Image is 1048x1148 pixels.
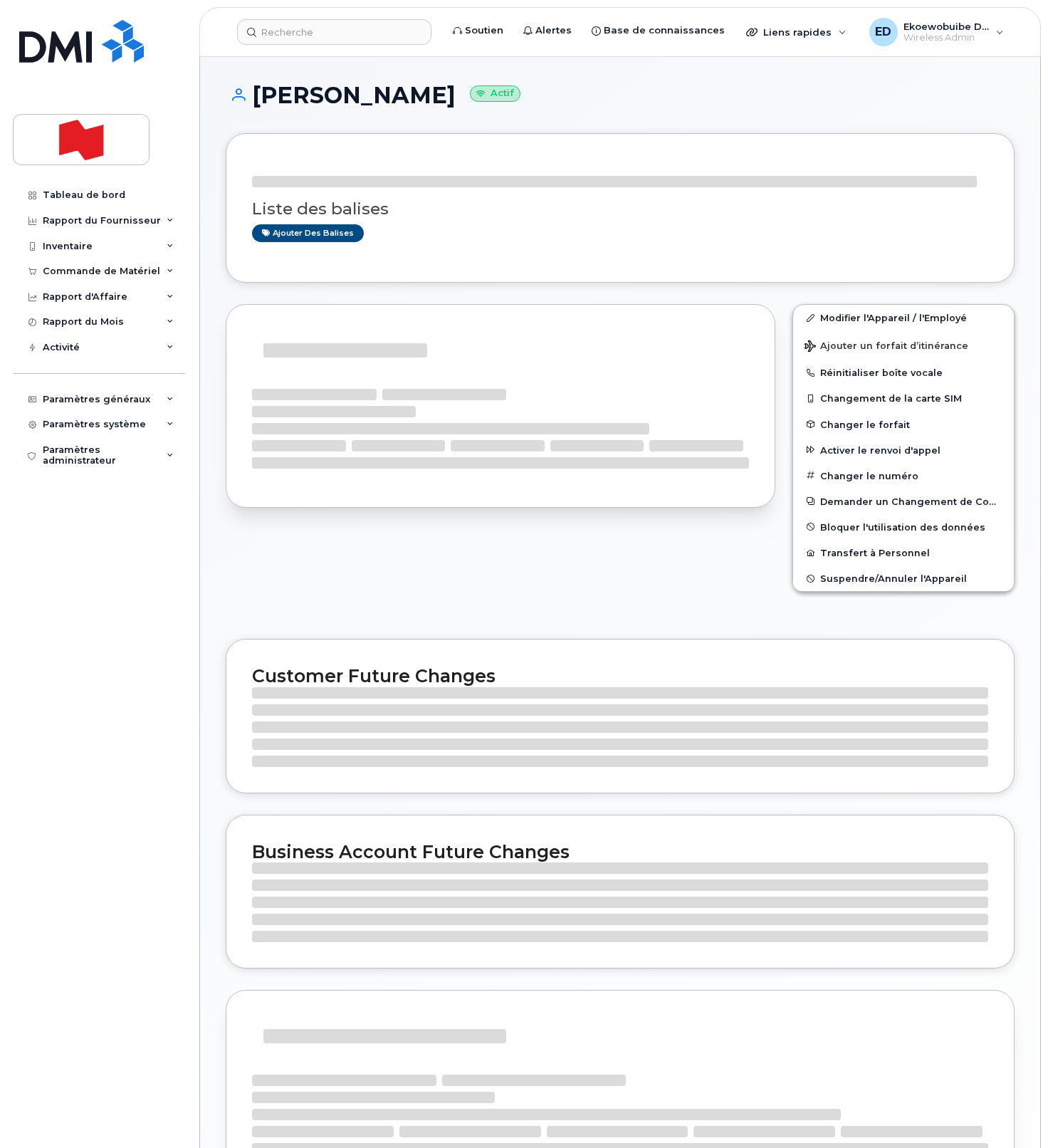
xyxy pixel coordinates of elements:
[793,540,1014,565] button: Transfert à Personnel
[793,514,1014,540] button: Bloquer l'utilisation des données
[820,573,967,584] span: Suspendre/Annuler l'Appareil
[793,305,1014,330] a: Modifier l'Appareil / l'Employé
[793,437,1014,463] button: Activer le renvoi d'appel
[252,224,364,242] a: Ajouter des balises
[226,83,1015,108] h1: [PERSON_NAME]
[252,665,988,687] h2: Customer Future Changes
[793,385,1014,411] button: Changement de la carte SIM
[793,565,1014,591] button: Suspendre/Annuler l'Appareil
[820,419,910,429] span: Changer le forfait
[252,200,988,218] h3: Liste des balises
[793,463,1014,489] button: Changer le numéro
[793,489,1014,514] button: Demander un Changement de Compte
[793,330,1014,360] button: Ajouter un forfait d’itinérance
[805,340,968,354] span: Ajouter un forfait d’itinérance
[252,841,988,862] h2: Business Account Future Changes
[793,360,1014,385] button: Réinitialiser boîte vocale
[793,412,1014,437] button: Changer le forfait
[470,85,520,102] small: Actif
[820,444,940,455] span: Activer le renvoi d'appel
